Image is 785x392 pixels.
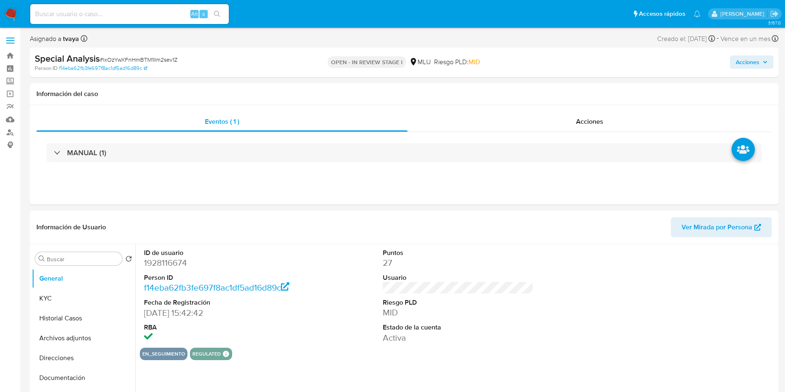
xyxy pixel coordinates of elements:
[32,328,135,348] button: Archivos adjuntos
[409,58,431,67] div: MLU
[46,143,762,162] div: MANUAL (1)
[142,352,185,356] button: en_seguimiento
[35,65,58,72] b: Person ID
[736,55,759,69] span: Acciones
[383,332,534,344] dd: Activa
[192,352,221,356] button: regulated
[639,10,685,18] span: Accesos rápidos
[671,217,772,237] button: Ver Mirada por Persona
[30,34,79,43] span: Asignado a
[61,34,79,43] b: tvaya
[144,307,295,319] dd: [DATE] 15:42:42
[30,9,229,19] input: Buscar usuario o caso...
[770,10,779,18] a: Salir
[576,117,603,126] span: Acciones
[434,58,480,67] span: Riesgo PLD:
[383,323,534,332] dt: Estado de la cuenta
[383,248,534,257] dt: Puntos
[191,10,198,18] span: Alt
[383,257,534,269] dd: 27
[383,298,534,307] dt: Riesgo PLD
[67,148,106,157] h3: MANUAL (1)
[35,52,100,65] b: Special Analysis
[100,55,178,64] span: # lxOzYwXFnHmBTM1Ilm2sev1Z
[730,55,773,69] button: Acciones
[717,33,719,44] span: -
[694,10,701,17] a: Notificaciones
[144,273,295,282] dt: Person ID
[144,257,295,269] dd: 1928116674
[657,33,715,44] div: Creado el: [DATE]
[383,273,534,282] dt: Usuario
[47,255,119,263] input: Buscar
[32,348,135,368] button: Direcciones
[209,8,226,20] button: search-icon
[144,281,290,293] a: f14eba62fb3fe697f8ac1df5ad16d89c
[32,368,135,388] button: Documentación
[468,57,480,67] span: MID
[59,65,147,72] a: f14eba62fb3fe697f8ac1df5ad16d89c
[32,308,135,328] button: Historial Casos
[205,117,239,126] span: Eventos ( 1 )
[38,255,45,262] button: Buscar
[36,223,106,231] h1: Información de Usuario
[144,298,295,307] dt: Fecha de Registración
[720,34,771,43] span: Vence en un mes
[383,307,534,318] dd: MID
[144,323,295,332] dt: RBA
[202,10,205,18] span: s
[720,10,767,18] p: tomas.vaya@mercadolibre.com
[125,255,132,265] button: Volver al orden por defecto
[36,90,772,98] h1: Información del caso
[144,248,295,257] dt: ID de usuario
[32,269,135,289] button: General
[682,217,752,237] span: Ver Mirada por Persona
[328,56,406,68] p: OPEN - IN REVIEW STAGE I
[32,289,135,308] button: KYC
